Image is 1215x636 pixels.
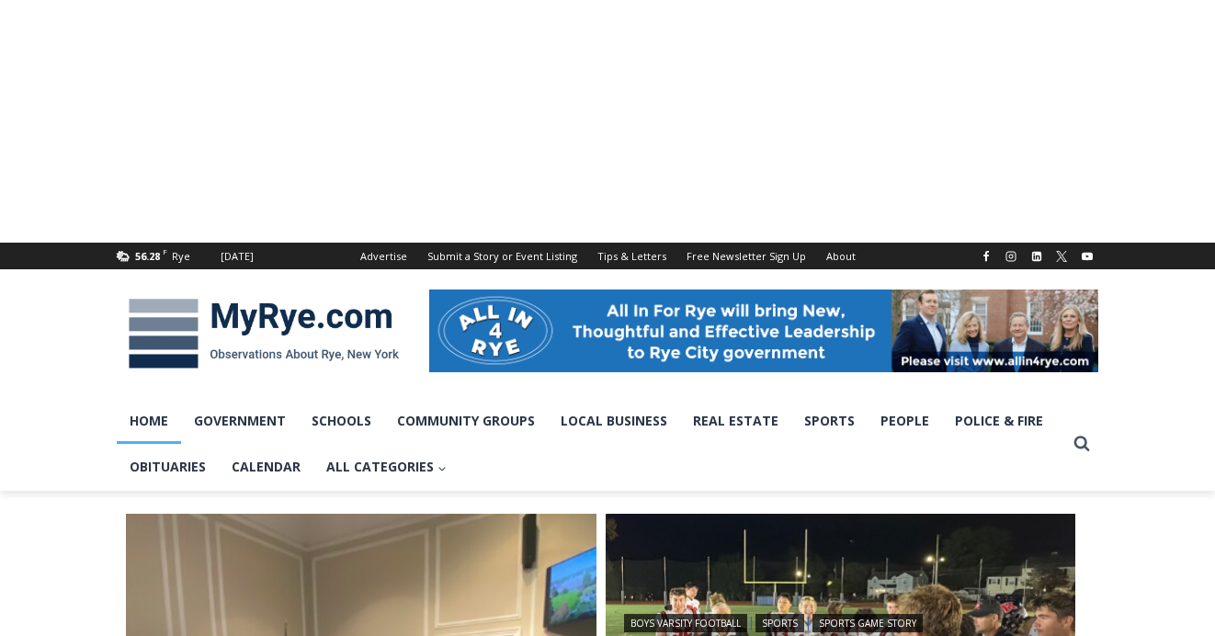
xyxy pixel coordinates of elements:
[548,398,680,444] a: Local Business
[1050,245,1073,267] a: X
[624,610,1058,632] div: | |
[117,398,1065,491] nav: Primary Navigation
[587,243,676,269] a: Tips & Letters
[624,614,747,632] a: Boys Varsity Football
[1065,427,1098,460] button: View Search Form
[417,243,587,269] a: Submit a Story or Event Listing
[172,248,190,265] div: Rye
[429,290,1098,372] img: All in for Rye
[975,245,997,267] a: Facebook
[942,398,1056,444] a: Police & Fire
[219,444,313,490] a: Calendar
[384,398,548,444] a: Community Groups
[350,243,417,269] a: Advertise
[326,457,447,477] span: All Categories
[868,398,942,444] a: People
[812,614,923,632] a: Sports Game Story
[221,248,254,265] div: [DATE]
[117,286,411,381] img: MyRye.com
[755,614,804,632] a: Sports
[1026,245,1048,267] a: Linkedin
[1076,245,1098,267] a: YouTube
[676,243,816,269] a: Free Newsletter Sign Up
[680,398,791,444] a: Real Estate
[135,249,160,263] span: 56.28
[299,398,384,444] a: Schools
[816,243,866,269] a: About
[117,444,219,490] a: Obituaries
[181,398,299,444] a: Government
[313,444,460,490] a: All Categories
[350,243,866,269] nav: Secondary Navigation
[117,398,181,444] a: Home
[1000,245,1022,267] a: Instagram
[163,246,167,256] span: F
[791,398,868,444] a: Sports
